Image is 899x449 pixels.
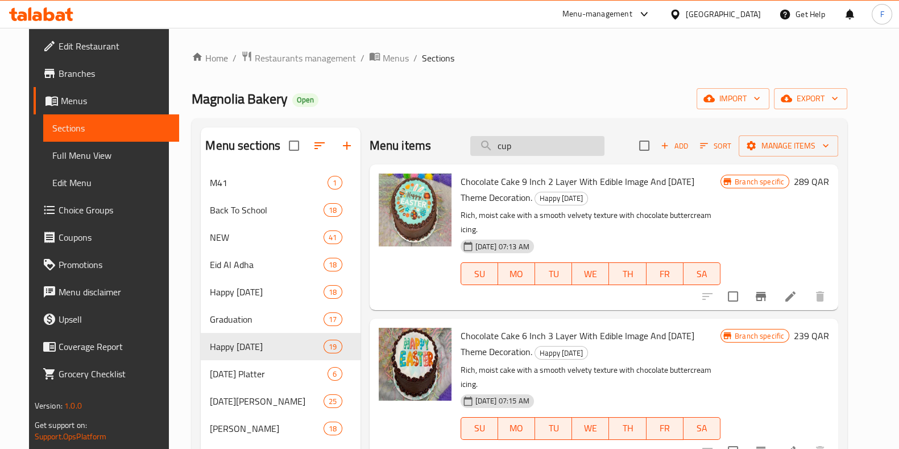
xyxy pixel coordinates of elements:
[880,8,884,20] span: F
[535,262,572,285] button: TU
[324,203,342,217] div: items
[461,327,694,360] span: Chocolate Cake 6 Inch 3 Layer With Edible Image And [DATE] Theme Decoration.
[59,67,170,80] span: Branches
[577,266,604,282] span: WE
[609,417,646,440] button: TH
[461,417,498,440] button: SU
[656,137,693,155] button: Add
[535,192,588,205] div: Happy Easter
[201,196,360,224] div: Back To School18
[34,87,179,114] a: Menus
[535,347,587,360] span: Happy [DATE]
[241,51,356,65] a: Restaurants management
[324,340,342,353] div: items
[210,285,324,299] span: Happy [DATE]
[59,285,170,299] span: Menu disclaimer
[59,367,170,381] span: Grocery Checklist
[609,262,646,285] button: TH
[201,306,360,333] div: Graduation17
[233,51,237,65] li: /
[328,178,341,188] span: 1
[572,417,609,440] button: WE
[697,88,769,109] button: import
[379,328,451,401] img: Chocolate Cake 6 Inch 3 Layer With Edible Image And Easter Theme Decoration.
[43,142,179,169] a: Full Menu View
[721,285,745,308] span: Select to update
[333,132,361,159] button: Add section
[201,360,360,388] div: [DATE] Platter6
[34,32,179,60] a: Edit Restaurant
[324,287,341,298] span: 18
[383,51,409,65] span: Menus
[34,224,179,251] a: Coupons
[470,136,604,156] input: search
[210,394,324,408] span: [DATE][PERSON_NAME]
[59,340,170,353] span: Coverage Report
[324,232,341,243] span: 41
[422,51,454,65] span: Sections
[688,420,716,436] span: SA
[535,192,587,205] span: Happy [DATE]
[324,205,341,216] span: 18
[201,224,360,251] div: NEW41
[747,283,774,310] button: Branch-specific-item
[794,174,829,190] h6: 289 QAR
[632,134,656,158] span: Select section
[498,262,535,285] button: MO
[683,262,720,285] button: SA
[413,51,417,65] li: /
[210,230,324,244] span: NEW
[210,312,324,326] span: Graduation
[540,266,567,282] span: TU
[471,396,534,406] span: [DATE] 07:15 AM
[59,258,170,271] span: Promotions
[324,314,341,325] span: 17
[34,251,179,278] a: Promotions
[210,258,324,271] div: Eid Al Adha
[656,137,693,155] span: Add item
[324,312,342,326] div: items
[34,196,179,224] a: Choice Groups
[52,176,170,190] span: Edit Menu
[201,169,360,196] div: M411
[64,398,82,413] span: 1.0.0
[614,420,641,436] span: TH
[201,278,360,306] div: Happy [DATE]18
[292,95,318,105] span: Open
[730,176,789,187] span: Branch specific
[783,92,838,106] span: export
[324,341,341,352] span: 19
[35,418,87,432] span: Get support on:
[328,369,341,380] span: 6
[683,417,720,440] button: SA
[369,51,409,65] a: Menus
[498,417,535,440] button: MO
[210,422,324,435] span: [PERSON_NAME]
[706,92,760,106] span: import
[370,137,432,154] h2: Menu items
[471,241,534,252] span: [DATE] 07:13 AM
[34,333,179,360] a: Coverage Report
[59,39,170,53] span: Edit Restaurant
[651,420,679,436] span: FR
[647,262,683,285] button: FR
[577,420,604,436] span: WE
[282,134,306,158] span: Select all sections
[503,266,531,282] span: MO
[730,331,789,341] span: Branch specific
[201,251,360,278] div: Eid Al Adha18
[210,176,328,190] span: M41
[651,266,679,282] span: FR
[210,422,324,435] div: Eid Mubarak
[205,137,280,154] h2: Menu sections
[192,51,847,65] nav: breadcrumb
[647,417,683,440] button: FR
[201,415,360,442] div: [PERSON_NAME]18
[210,203,324,217] span: Back To School
[324,423,341,434] span: 18
[59,230,170,244] span: Coupons
[324,230,342,244] div: items
[697,137,734,155] button: Sort
[461,208,720,237] p: Rich, moist cake with a smooth velvety texture with chocolate buttercream icing.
